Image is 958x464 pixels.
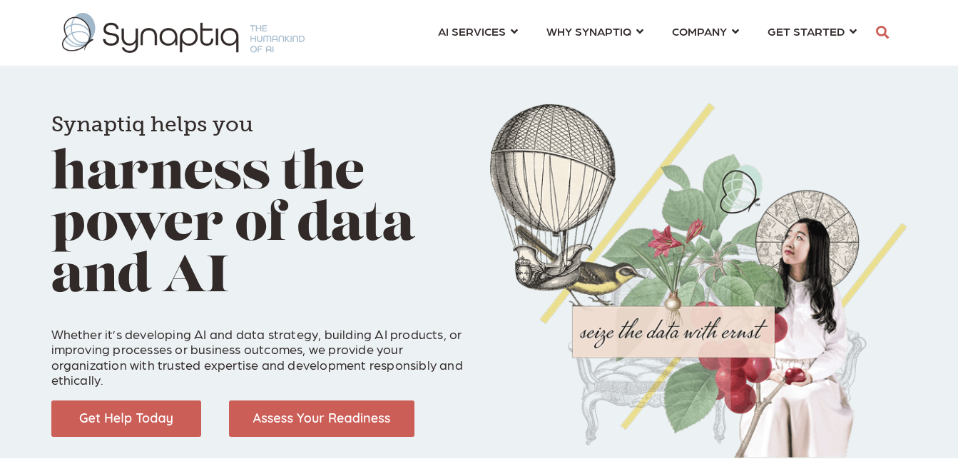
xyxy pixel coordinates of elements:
[768,18,857,44] a: GET STARTED
[424,7,871,59] nav: menu
[438,18,518,44] a: AI SERVICES
[546,21,631,41] span: WHY SYNAPTIQ
[438,21,506,41] span: AI SERVICES
[672,18,739,44] a: COMPANY
[51,111,253,137] span: Synaptiq helps you
[62,13,305,53] img: synaptiq logo-1
[51,400,201,437] img: Get Help Today
[672,21,727,41] span: COMPANY
[51,311,469,388] p: Whether it’s developing AI and data strategy, building AI products, or improving processes or bus...
[229,400,414,437] img: Assess Your Readiness
[490,103,907,458] img: Collage of girl, balloon, bird, and butterfly, with seize the data with ernst text
[546,18,643,44] a: WHY SYNAPTIQ
[51,93,469,304] h1: harness the power of data and AI
[768,21,845,41] span: GET STARTED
